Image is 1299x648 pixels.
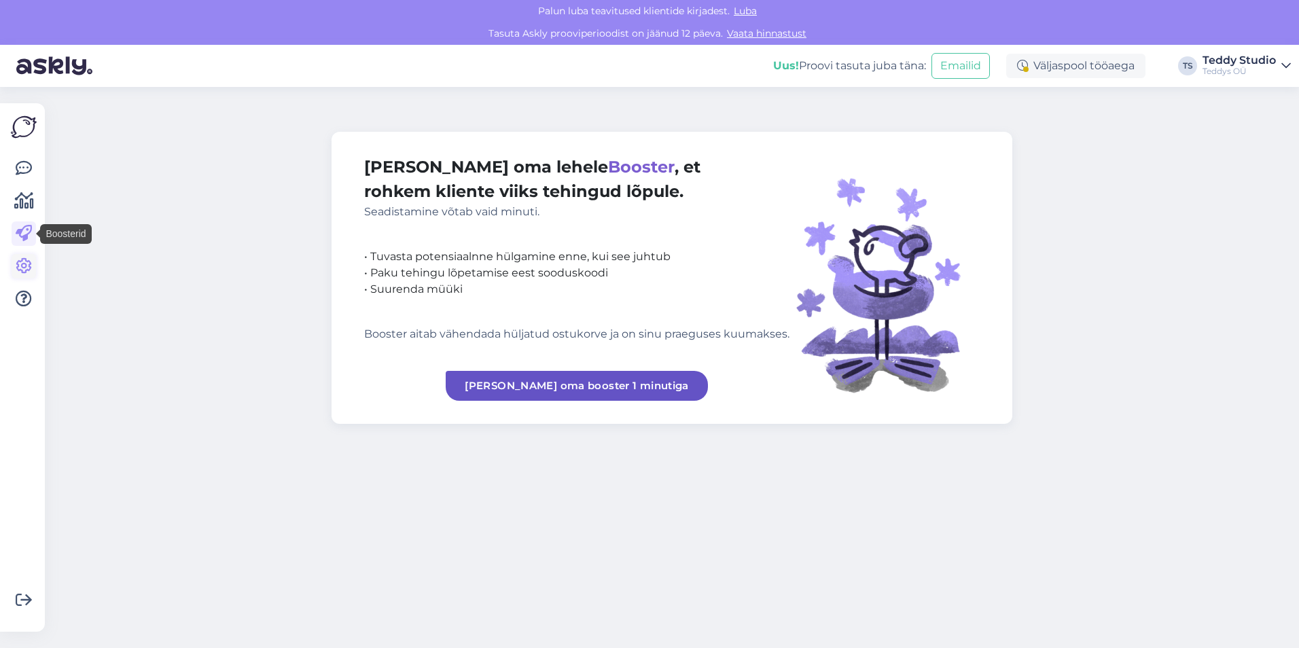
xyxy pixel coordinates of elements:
span: Booster [608,157,675,177]
div: TS [1178,56,1197,75]
div: • Paku tehingu lõpetamise eest sooduskoodi [364,265,789,281]
button: Emailid [931,53,990,79]
img: Askly Logo [11,114,37,140]
a: Teddy StudioTeddys OÜ [1203,55,1291,77]
div: Booster aitab vähendada hüljatud ostukorve ja on sinu praeguses kuumakses. [364,326,789,342]
div: Väljaspool tööaega [1006,54,1145,78]
div: Boosterid [40,224,91,244]
div: • Suurenda müüki [364,281,789,298]
div: Seadistamine võtab vaid minuti. [364,204,789,220]
span: Luba [730,5,761,17]
b: Uus! [773,59,799,72]
img: illustration [789,155,980,401]
a: Vaata hinnastust [723,27,811,39]
div: Teddy Studio [1203,55,1276,66]
div: Proovi tasuta juba täna: [773,58,926,74]
a: [PERSON_NAME] oma booster 1 minutiga [446,371,708,401]
div: • Tuvasta potensiaalnne hülgamine enne, kui see juhtub [364,249,789,265]
div: [PERSON_NAME] oma lehele , et rohkem kliente viiks tehingud lõpule. [364,155,789,220]
div: Teddys OÜ [1203,66,1276,77]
